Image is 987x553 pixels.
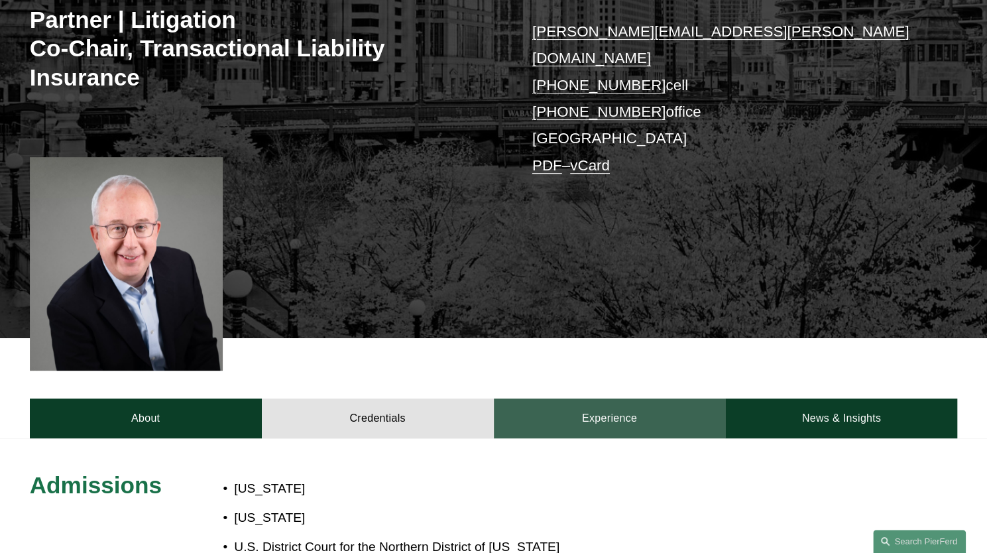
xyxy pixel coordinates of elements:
a: [PERSON_NAME][EMAIL_ADDRESS][PERSON_NAME][DOMAIN_NAME] [532,23,909,66]
a: Search this site [873,530,966,553]
a: PDF [532,157,562,174]
a: vCard [570,157,610,174]
a: News & Insights [725,399,957,438]
p: [US_STATE] [234,477,571,501]
p: cell office [GEOGRAPHIC_DATA] – [532,19,919,179]
a: Credentials [262,399,494,438]
a: [PHONE_NUMBER] [532,77,666,93]
a: [PHONE_NUMBER] [532,103,666,120]
p: [US_STATE] [234,507,571,530]
a: Experience [494,399,726,438]
span: Admissions [30,472,162,498]
h3: Partner | Litigation Co-Chair, Transactional Liability Insurance [30,5,494,92]
a: About [30,399,262,438]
